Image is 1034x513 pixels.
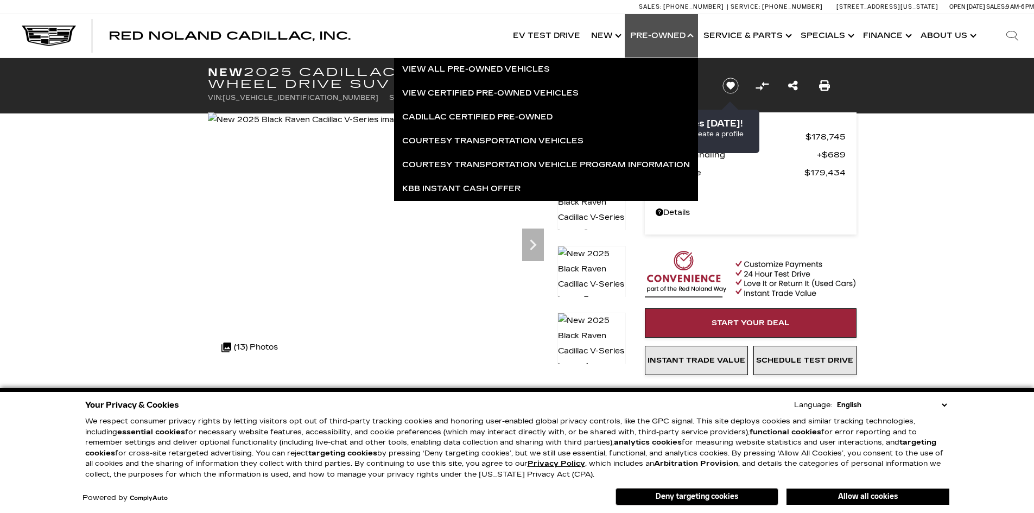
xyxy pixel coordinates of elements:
span: Red Noland Cadillac, Inc. [109,29,351,42]
a: Sales: [PHONE_NUMBER] [639,4,727,10]
span: $689 [817,147,846,162]
a: Finance [858,14,915,58]
span: Your Privacy & Cookies [85,397,179,413]
span: Schedule Test Drive [756,356,853,365]
a: View Certified Pre-Owned Vehicles [394,81,698,105]
a: KBB Instant Cash Offer [394,177,698,201]
a: Courtesy Transportation Vehicles [394,129,698,153]
span: Service: [731,3,760,10]
select: Language Select [834,400,949,410]
a: Your Price $179,434 [656,165,846,180]
h1: 2025 Cadillac Escalade ESV V-Series All Wheel Drive SUV [208,66,705,90]
span: [PHONE_NUMBER] [762,3,823,10]
p: We respect consumer privacy rights by letting visitors opt out of third-party tracking cookies an... [85,416,949,480]
span: 9 AM-6 PM [1006,3,1034,10]
a: Red Noland Cadillac, Inc. [109,30,351,41]
span: Start Your Deal [712,319,790,327]
strong: analytics cookies [614,438,682,447]
a: View All Pre-Owned Vehicles [394,58,698,81]
a: Details [656,205,846,220]
a: Privacy Policy [528,459,585,468]
a: ComplyAuto [130,495,168,502]
button: Compare vehicle [754,78,770,94]
a: Instant Trade Value [645,346,748,375]
span: VIN: [208,94,223,102]
img: Cadillac Dark Logo with Cadillac White Text [22,26,76,46]
span: [PHONE_NUMBER] [663,3,724,10]
button: Allow all cookies [786,489,949,505]
span: Sales: [639,3,662,10]
a: About Us [915,14,980,58]
strong: New [208,66,244,79]
span: Open [DATE] [949,3,985,10]
a: Courtesy Transportation Vehicle Program Information [394,153,698,177]
span: Sales: [986,3,1006,10]
div: Language: [794,402,832,409]
span: Instant Trade Value [648,356,745,365]
a: Schedule Test Drive [753,346,857,375]
a: EV Test Drive [508,14,586,58]
img: New 2025 Black Raven Cadillac V-Series image 1 [208,112,410,128]
span: MSRP [656,129,805,144]
a: Pre-Owned [625,14,698,58]
div: Powered by [83,495,168,502]
span: $179,434 [804,165,846,180]
img: New 2025 Black Raven Cadillac V-Series image 2 [557,179,626,241]
span: $178,745 [805,129,846,144]
button: Save vehicle [719,77,743,94]
strong: targeting cookies [85,438,936,458]
span: Dealer Handling [656,147,817,162]
a: Specials [795,14,858,58]
strong: Arbitration Provision [654,459,738,468]
img: New 2025 Black Raven Cadillac V-Series image 4 [557,313,626,375]
a: Dealer Handling $689 [656,147,846,162]
a: [STREET_ADDRESS][US_STATE] [836,3,938,10]
a: Cadillac Certified Pre-Owned [394,105,698,129]
strong: targeting cookies [308,449,377,458]
a: Service & Parts [698,14,795,58]
span: [US_VEHICLE_IDENTIFICATION_NUMBER] [223,94,378,102]
a: Service: [PHONE_NUMBER] [727,4,826,10]
a: MSRP $178,745 [656,129,846,144]
span: Stock: [389,94,417,102]
div: (13) Photos [216,334,283,360]
a: New [586,14,625,58]
strong: functional cookies [750,428,821,436]
img: New 2025 Black Raven Cadillac V-Series image 3 [557,246,626,308]
a: Print this New 2025 Cadillac Escalade ESV V-Series All Wheel Drive SUV [819,78,830,93]
a: Share this New 2025 Cadillac Escalade ESV V-Series All Wheel Drive SUV [788,78,798,93]
button: Deny targeting cookies [616,488,778,505]
strong: essential cookies [117,428,185,436]
div: Next [522,229,544,261]
span: Your Price [656,165,804,180]
a: Start Your Deal [645,308,857,338]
